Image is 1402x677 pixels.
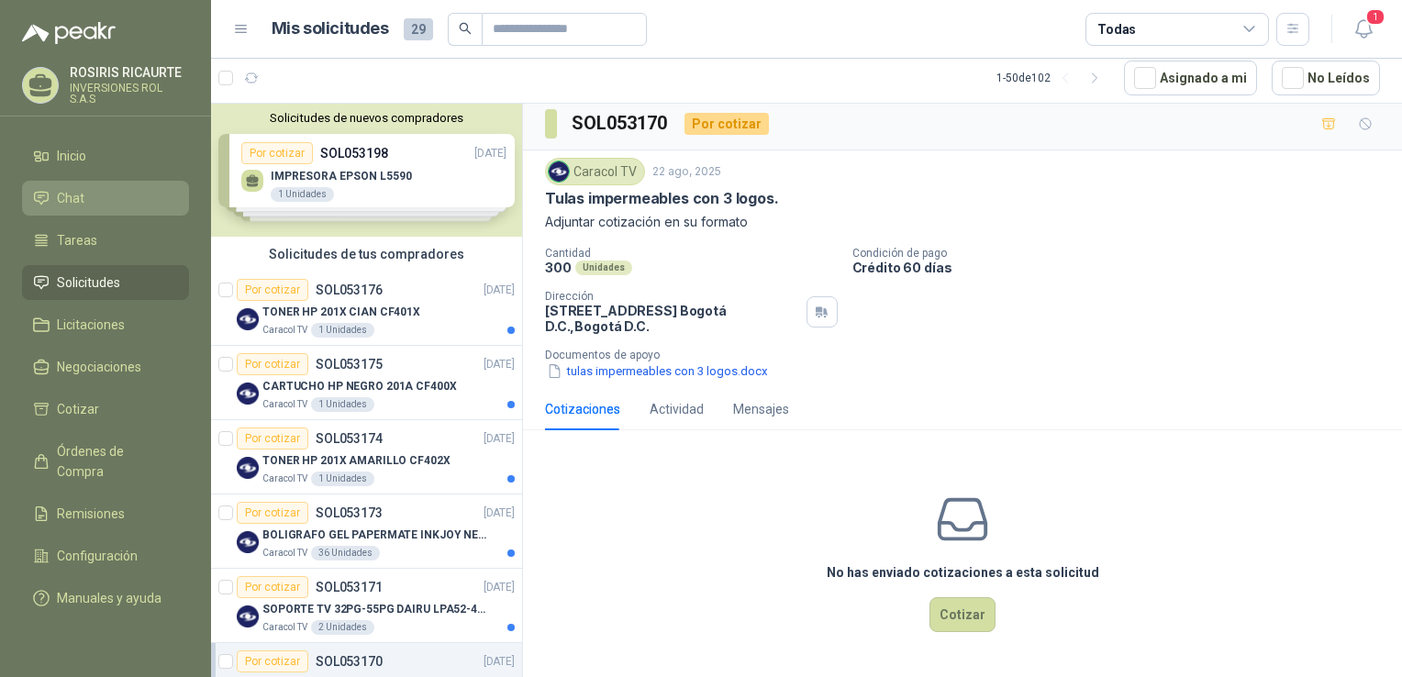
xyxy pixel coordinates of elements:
h3: SOL053170 [572,109,670,138]
img: Company Logo [549,161,569,182]
img: Company Logo [237,457,259,479]
p: [DATE] [484,282,515,299]
div: Por cotizar [237,279,308,301]
a: Por cotizarSOL053174[DATE] Company LogoTONER HP 201X AMARILLO CF402XCaracol TV1 Unidades [211,420,522,494]
div: Caracol TV [545,158,645,185]
p: CARTUCHO HP NEGRO 201A CF400X [262,378,457,395]
p: Caracol TV [262,323,307,338]
a: Inicio [22,139,189,173]
p: [DATE] [484,653,515,671]
a: Por cotizarSOL053173[DATE] Company LogoBOLIGRAFO GEL PAPERMATE INKJOY NEGROCaracol TV36 Unidades [211,494,522,569]
a: Remisiones [22,496,189,531]
img: Company Logo [237,308,259,330]
p: BOLIGRAFO GEL PAPERMATE INKJOY NEGRO [262,527,491,544]
p: TONER HP 201X AMARILLO CF402X [262,452,451,470]
a: Negociaciones [22,350,189,384]
div: Todas [1097,19,1136,39]
div: 2 Unidades [311,620,374,635]
div: Cotizaciones [545,399,620,419]
span: search [459,22,472,35]
span: Licitaciones [57,315,125,335]
div: Por cotizar [237,502,308,524]
span: Manuales y ayuda [57,588,161,608]
p: [DATE] [484,430,515,448]
span: Inicio [57,146,86,166]
div: Por cotizar [237,353,308,375]
div: Unidades [575,261,632,275]
span: Tareas [57,230,97,250]
img: Company Logo [237,605,259,627]
p: Caracol TV [262,472,307,486]
a: Por cotizarSOL053171[DATE] Company LogoSOPORTE TV 32PG-55PG DAIRU LPA52-446KIT2Caracol TV2 Unidades [211,569,522,643]
p: SOL053171 [316,581,383,594]
button: Solicitudes de nuevos compradores [218,111,515,125]
p: INVERSIONES ROL S.A.S [70,83,189,105]
div: 1 - 50 de 102 [996,63,1109,93]
p: Documentos de apoyo [545,349,1395,361]
a: Tareas [22,223,189,258]
h1: Mis solicitudes [272,16,389,42]
a: Órdenes de Compra [22,434,189,489]
div: 1 Unidades [311,397,374,412]
button: tulas impermeables con 3 logos.docx [545,361,770,381]
p: SOL053170 [316,655,383,668]
span: Solicitudes [57,272,120,293]
a: Chat [22,181,189,216]
p: SOL053176 [316,283,383,296]
div: Por cotizar [237,576,308,598]
p: Condición de pago [852,247,1396,260]
a: Solicitudes [22,265,189,300]
p: Dirección [545,290,799,303]
p: SOL053174 [316,432,383,445]
span: Chat [57,188,84,208]
div: 1 Unidades [311,472,374,486]
div: Por cotizar [237,650,308,672]
div: Actividad [650,399,704,419]
img: Company Logo [237,383,259,405]
p: TONER HP 201X CIAN CF401X [262,304,420,321]
p: Crédito 60 días [852,260,1396,275]
div: Por cotizar [237,427,308,449]
div: 1 Unidades [311,323,374,338]
button: No Leídos [1272,61,1380,95]
p: SOPORTE TV 32PG-55PG DAIRU LPA52-446KIT2 [262,601,491,618]
div: Mensajes [733,399,789,419]
span: 29 [404,18,433,40]
p: [DATE] [484,356,515,373]
p: SOL053173 [316,506,383,519]
div: Por cotizar [684,113,769,135]
p: 22 ago, 2025 [652,163,721,181]
p: Caracol TV [262,397,307,412]
p: [STREET_ADDRESS] Bogotá D.C. , Bogotá D.C. [545,303,799,334]
a: Licitaciones [22,307,189,342]
p: Adjuntar cotización en su formato [545,212,1380,232]
div: 36 Unidades [311,546,380,560]
p: Caracol TV [262,620,307,635]
p: ROSIRIS RICAURTE [70,66,189,79]
p: Caracol TV [262,546,307,560]
span: Negociaciones [57,357,141,377]
a: Cotizar [22,392,189,427]
div: Solicitudes de tus compradores [211,237,522,272]
button: 1 [1347,13,1380,46]
p: 300 [545,260,572,275]
p: SOL053175 [316,358,383,371]
p: Tulas impermeables con 3 logos. [545,189,778,208]
a: Por cotizarSOL053176[DATE] Company LogoTONER HP 201X CIAN CF401XCaracol TV1 Unidades [211,272,522,346]
a: Por cotizarSOL053175[DATE] Company LogoCARTUCHO HP NEGRO 201A CF400XCaracol TV1 Unidades [211,346,522,420]
span: Remisiones [57,504,125,524]
img: Company Logo [237,531,259,553]
span: Cotizar [57,399,99,419]
span: 1 [1365,8,1385,26]
h3: No has enviado cotizaciones a esta solicitud [827,562,1099,583]
p: [DATE] [484,579,515,596]
button: Cotizar [929,597,996,632]
div: Solicitudes de nuevos compradoresPor cotizarSOL053198[DATE] IMPRESORA EPSON L55901 UnidadesPor co... [211,104,522,237]
span: Configuración [57,546,138,566]
img: Logo peakr [22,22,116,44]
a: Manuales y ayuda [22,581,189,616]
span: Órdenes de Compra [57,441,172,482]
button: Asignado a mi [1124,61,1257,95]
a: Configuración [22,538,189,573]
p: [DATE] [484,505,515,522]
